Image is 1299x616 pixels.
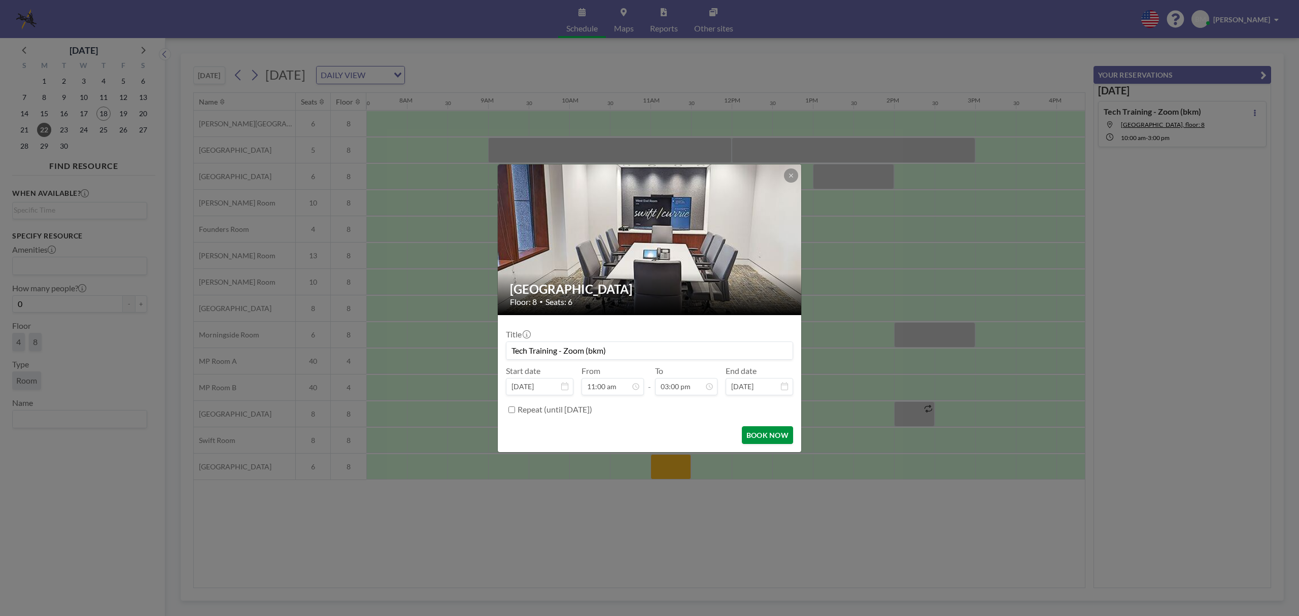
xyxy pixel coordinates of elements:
[518,404,592,415] label: Repeat (until [DATE])
[742,426,793,444] button: BOOK NOW
[506,342,793,359] input: Betsy's reservation
[545,297,572,307] span: Seats: 6
[498,125,802,354] img: 537.jpg
[506,366,540,376] label: Start date
[510,297,537,307] span: Floor: 8
[510,282,790,297] h2: [GEOGRAPHIC_DATA]
[506,329,530,339] label: Title
[648,369,651,392] span: -
[539,298,543,305] span: •
[582,366,600,376] label: From
[655,366,663,376] label: To
[726,366,757,376] label: End date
